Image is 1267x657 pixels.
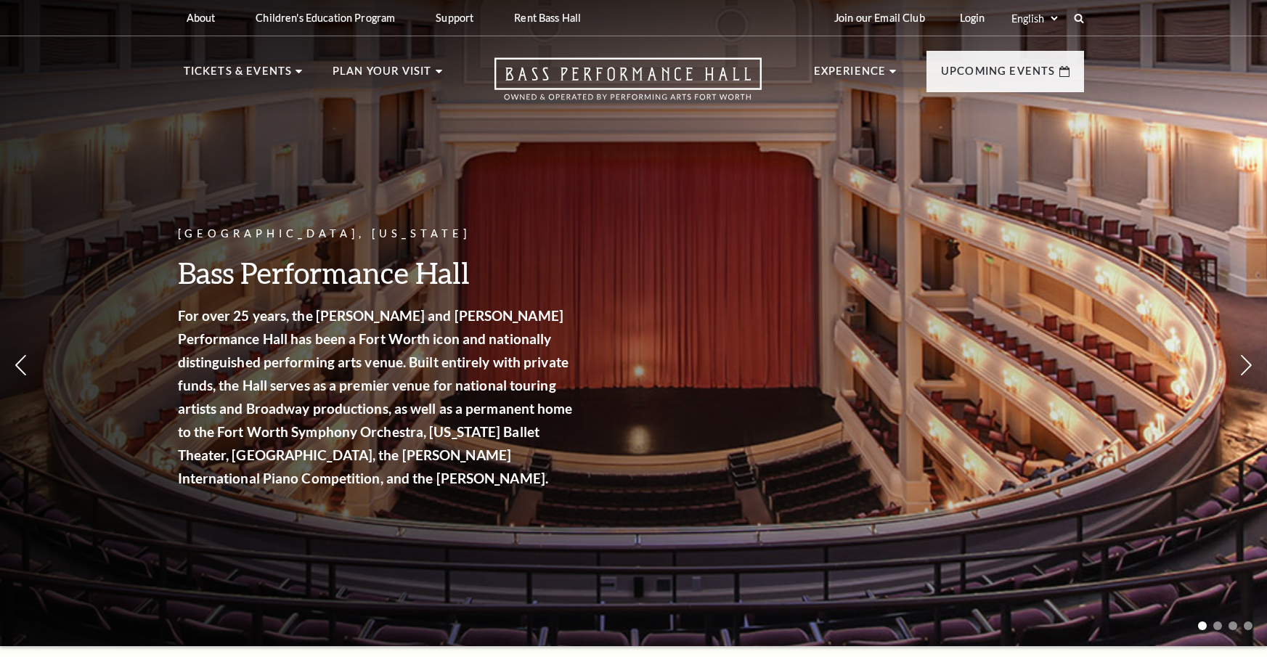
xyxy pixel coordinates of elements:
[178,225,577,243] p: [GEOGRAPHIC_DATA], [US_STATE]
[187,12,216,24] p: About
[178,307,573,486] strong: For over 25 years, the [PERSON_NAME] and [PERSON_NAME] Performance Hall has been a Fort Worth ico...
[333,62,432,89] p: Plan Your Visit
[514,12,581,24] p: Rent Bass Hall
[1009,12,1060,25] select: Select:
[184,62,293,89] p: Tickets & Events
[436,12,473,24] p: Support
[941,62,1056,89] p: Upcoming Events
[256,12,395,24] p: Children's Education Program
[814,62,887,89] p: Experience
[178,254,577,291] h3: Bass Performance Hall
